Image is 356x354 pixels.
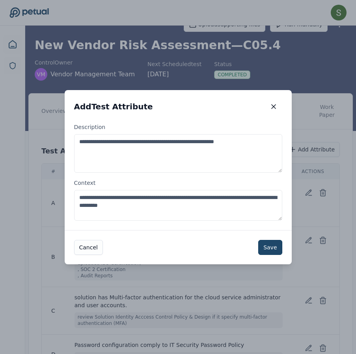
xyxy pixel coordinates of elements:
[74,240,103,255] button: Cancel
[258,240,282,255] button: Save
[74,101,153,112] h2: Add Test Attribute
[74,134,282,173] textarea: Description
[74,179,282,221] label: Context
[74,123,282,173] label: Description
[74,190,282,221] textarea: Context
